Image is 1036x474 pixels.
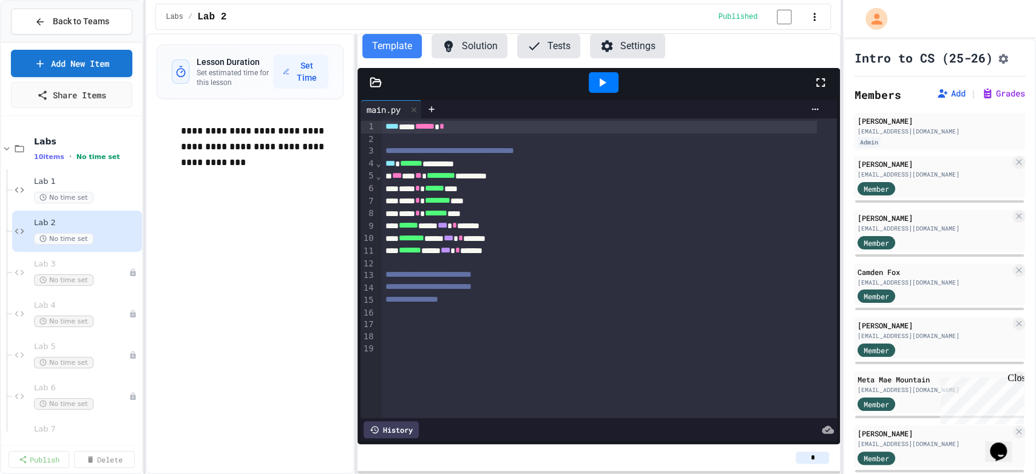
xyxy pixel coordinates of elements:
span: Lab 2 [34,218,140,228]
div: main.py [361,100,422,118]
div: Meta Mae Mountain [858,374,1011,385]
button: Assignment Settings [997,50,1009,65]
span: Member [864,453,889,464]
span: No time set [34,233,93,245]
a: Publish [8,451,69,468]
div: [EMAIL_ADDRESS][DOMAIN_NAME] [858,385,1011,394]
span: | [970,86,977,101]
div: 6 [361,183,376,195]
span: Member [864,183,889,194]
div: 19 [361,343,376,355]
div: 4 [361,158,376,171]
button: Set Time [273,55,328,89]
button: Template [362,34,422,58]
div: 14 [361,282,376,295]
span: Labs [34,136,140,147]
div: 1 [361,121,376,134]
iframe: chat widget [935,373,1024,424]
div: 13 [361,269,376,282]
div: Chat with us now!Close [5,5,84,77]
div: 17 [361,319,376,331]
div: 7 [361,195,376,208]
div: 16 [361,307,376,319]
span: 10 items [34,153,64,161]
div: 12 [361,258,376,270]
span: Published [718,12,757,22]
span: No time set [34,316,93,327]
div: 2 [361,134,376,146]
span: Lab 5 [34,342,129,352]
div: main.py [361,103,407,116]
div: My Account [853,5,890,33]
span: Lab 7 [34,424,129,435]
span: Member [864,345,889,356]
span: Member [864,237,889,248]
p: Set estimated time for this lesson [197,68,273,87]
button: Settings [590,34,665,58]
button: Add [936,87,966,100]
div: Unpublished [129,351,137,359]
a: Add New Item [11,50,132,77]
div: 3 [361,145,376,158]
span: Labs [166,12,183,22]
span: Lab 4 [34,300,129,311]
span: Back to Teams [53,15,109,28]
div: 8 [361,208,376,220]
span: Lab 6 [34,383,129,393]
a: Share Items [11,82,132,108]
div: [EMAIL_ADDRESS][DOMAIN_NAME] [858,127,1021,136]
div: 5 [361,170,376,183]
iframe: chat widget [985,425,1024,462]
div: Admin [858,137,881,147]
div: [EMAIL_ADDRESS][DOMAIN_NAME] [858,224,1011,233]
div: [PERSON_NAME] [858,320,1011,331]
div: [PERSON_NAME] [858,158,1011,169]
div: 15 [361,294,376,307]
span: Member [864,291,889,302]
span: No time set [34,192,93,203]
button: Tests [517,34,580,58]
button: Solution [432,34,507,58]
span: No time set [34,357,93,368]
span: No time set [34,274,93,286]
button: Back to Teams [11,8,132,35]
h1: Intro to CS (25-26) [854,49,992,66]
div: [EMAIL_ADDRESS][DOMAIN_NAME] [858,439,1011,449]
span: Lab 1 [34,177,140,187]
a: Delete [74,451,135,468]
span: • [69,152,72,161]
div: Unpublished [129,268,137,277]
div: Content is published and visible to students [718,9,806,24]
div: 10 [361,232,376,245]
button: Grades [981,87,1025,100]
span: Lab 3 [34,259,129,269]
input: publish toggle [762,10,806,24]
div: History [364,421,419,438]
span: Fold line [376,171,382,181]
span: Fold line [376,158,382,168]
div: 9 [361,220,376,233]
span: No time set [76,153,120,161]
div: [PERSON_NAME] [858,212,1011,223]
div: [PERSON_NAME] [858,428,1011,439]
div: 11 [361,245,376,258]
h2: Members [854,86,901,103]
span: Lab 2 [197,10,226,24]
span: No time set [34,398,93,410]
span: Member [864,399,889,410]
div: 18 [361,331,376,343]
h3: Lesson Duration [197,56,273,68]
div: [PERSON_NAME] [858,115,1021,126]
div: [EMAIL_ADDRESS][DOMAIN_NAME] [858,331,1011,340]
div: [EMAIL_ADDRESS][DOMAIN_NAME] [858,278,1011,287]
div: Unpublished [129,310,137,318]
div: Unpublished [129,392,137,401]
span: / [188,12,192,22]
div: [EMAIL_ADDRESS][DOMAIN_NAME] [858,170,1011,179]
div: Camden Fox [858,266,1011,277]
